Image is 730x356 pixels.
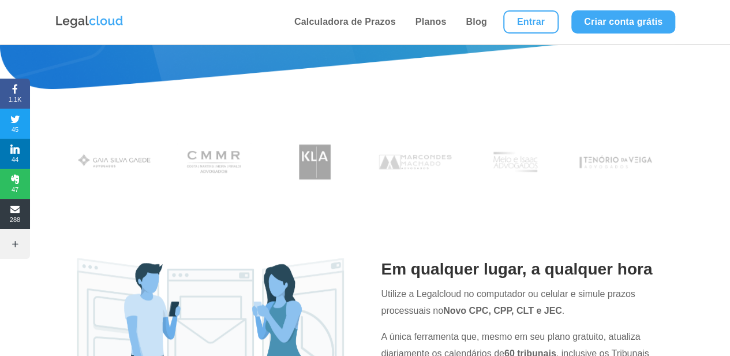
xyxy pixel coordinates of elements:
[55,14,124,29] img: Logo da Legalcloud
[571,10,675,34] a: Criar conta grátis
[574,139,657,184] img: Tenório da Veiga Advogados
[274,139,356,184] img: Koury Lopes Advogados
[381,286,657,329] p: Utilize a Legalcloud no computador ou celular e simule prazos processuais no .
[381,258,657,286] h2: Em qualquer lugar, a qualquer hora
[73,139,156,184] img: Gaia Silva Gaede Advogados Associados
[374,139,456,184] img: Marcondes Machado Advogados utilizam a Legalcloud
[173,139,256,184] img: Costa Martins Meira Rinaldi Advogados
[443,306,562,316] strong: Novo CPC, CPP, CLT e JEC
[503,10,559,34] a: Entrar
[474,139,556,184] img: Profissionais do escritório Melo e Isaac Advogados utilizam a Legalcloud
